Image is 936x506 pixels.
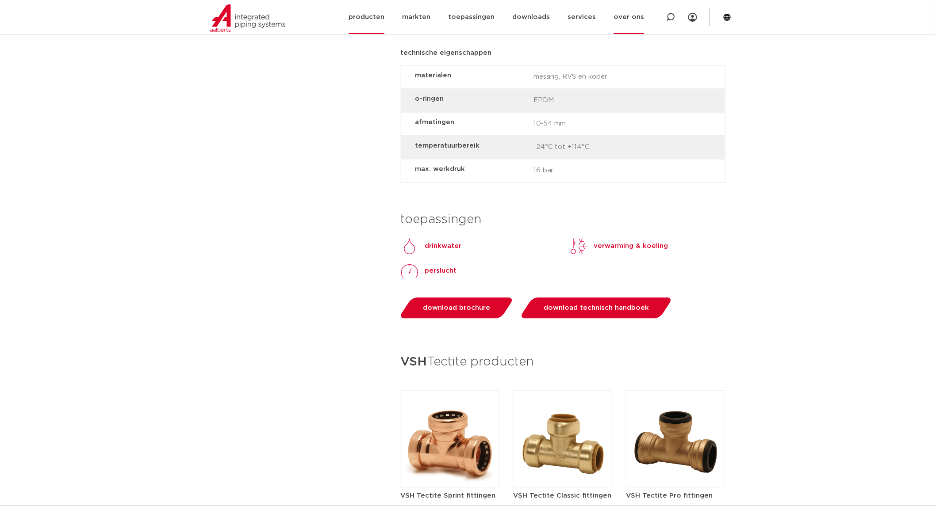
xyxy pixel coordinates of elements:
[401,65,725,89] div: messing, RVS en koper
[401,352,726,373] h3: Tectite producten
[570,237,668,255] a: verwarming & koeling
[401,136,725,159] div: -24°C tot +114°C
[398,297,514,318] a: download brochure
[401,491,500,500] h5: VSH Tectite Sprint fittingen
[544,304,649,311] span: download technisch handboek
[401,237,418,255] img: Drinkwater
[401,89,725,112] div: EPDM
[415,70,526,81] strong: materialen
[401,49,726,56] p: technische eigenschappen
[626,435,725,500] a: VSH Tectite Pro fittingen
[415,140,526,151] strong: temperatuurbereik
[415,117,526,128] strong: afmetingen
[401,356,427,368] strong: VSH
[513,491,613,500] h5: VSH Tectite Classic fittingen
[425,266,457,276] p: perslucht
[425,241,462,251] p: drinkwater
[415,164,526,175] strong: max. werkdruk
[401,112,725,136] div: 10-54 mm
[626,491,725,500] h5: VSH Tectite Pro fittingen
[401,262,457,280] a: perslucht
[401,237,462,255] a: Drinkwaterdrinkwater
[401,211,726,228] h3: toepassingen
[401,435,500,500] a: VSH Tectite Sprint fittingen
[423,304,490,311] span: download brochure
[415,93,526,104] strong: o-ringen
[594,241,668,251] p: verwarming & koeling
[519,297,674,318] a: download technisch handboek
[513,435,613,500] a: VSH Tectite Classic fittingen
[401,159,725,182] div: 16 bar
